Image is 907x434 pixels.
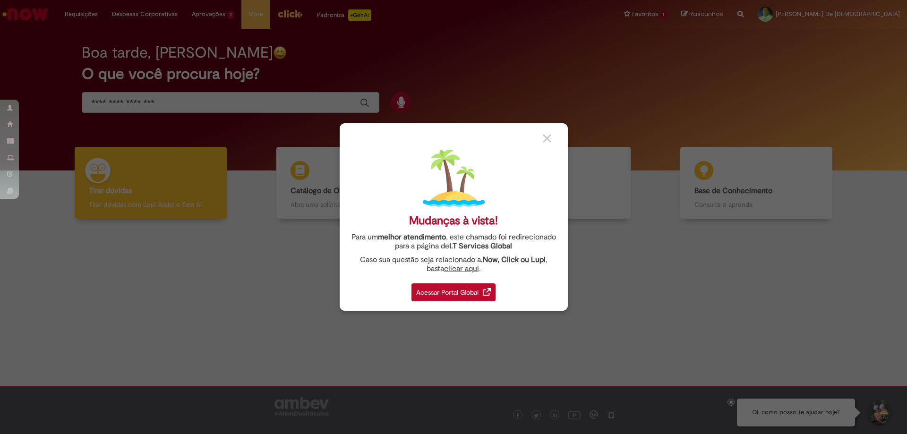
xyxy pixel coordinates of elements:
a: I.T Services Global [449,236,512,251]
div: Caso sua questão seja relacionado a , basta . [347,255,561,273]
a: Acessar Portal Global [411,278,496,301]
strong: .Now, Click ou Lupi [481,255,546,264]
strong: melhor atendimento [378,232,446,242]
div: Para um , este chamado foi redirecionado para a página de [347,233,561,251]
div: Acessar Portal Global [411,283,496,301]
a: clicar aqui [444,259,479,273]
div: Mudanças à vista! [409,214,498,228]
img: close_button_grey.png [543,134,551,143]
img: redirect_link.png [483,288,491,296]
img: island.png [423,147,485,209]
